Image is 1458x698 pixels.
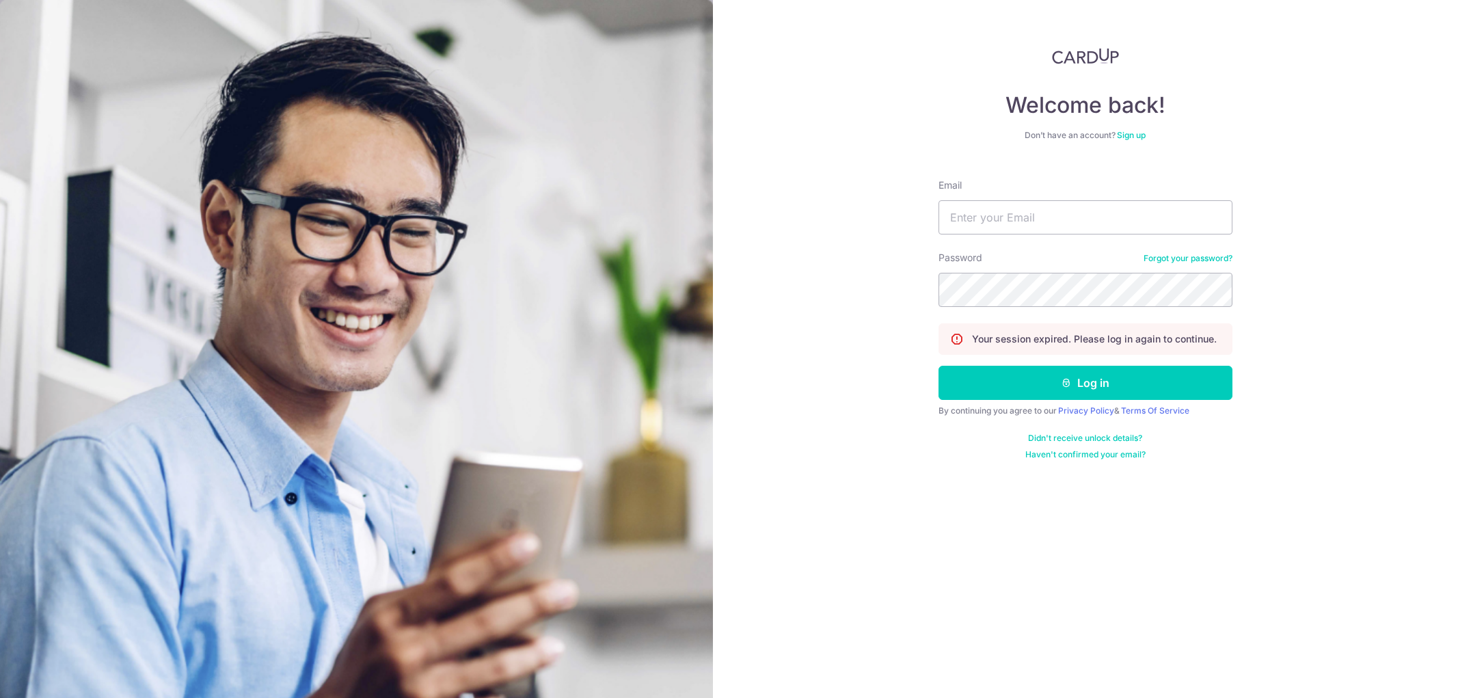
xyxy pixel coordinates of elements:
[939,178,962,192] label: Email
[1028,433,1142,444] a: Didn't receive unlock details?
[939,200,1232,234] input: Enter your Email
[939,251,982,265] label: Password
[1144,253,1232,264] a: Forgot your password?
[939,366,1232,400] button: Log in
[939,92,1232,119] h4: Welcome back!
[1052,48,1119,64] img: CardUp Logo
[1058,405,1114,416] a: Privacy Policy
[939,405,1232,416] div: By continuing you agree to our &
[939,130,1232,141] div: Don’t have an account?
[1025,449,1146,460] a: Haven't confirmed your email?
[1117,130,1146,140] a: Sign up
[972,332,1217,346] p: Your session expired. Please log in again to continue.
[1121,405,1189,416] a: Terms Of Service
